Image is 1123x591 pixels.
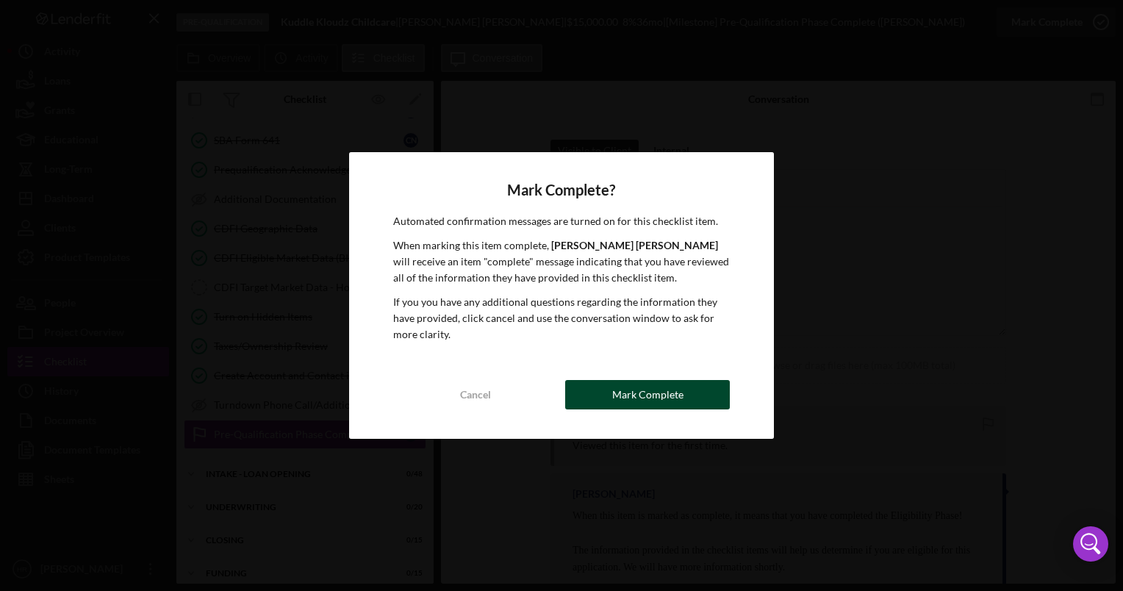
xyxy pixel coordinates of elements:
[612,380,684,409] div: Mark Complete
[393,182,730,198] h4: Mark Complete?
[393,380,558,409] button: Cancel
[1073,526,1108,562] div: Open Intercom Messenger
[565,380,730,409] button: Mark Complete
[551,239,718,251] b: [PERSON_NAME] [PERSON_NAME]
[393,237,730,287] p: When marking this item complete, will receive an item "complete" message indicating that you have...
[393,294,730,343] p: If you you have any additional questions regarding the information they have provided, click canc...
[460,380,491,409] div: Cancel
[393,213,730,229] p: Automated confirmation messages are turned on for this checklist item.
